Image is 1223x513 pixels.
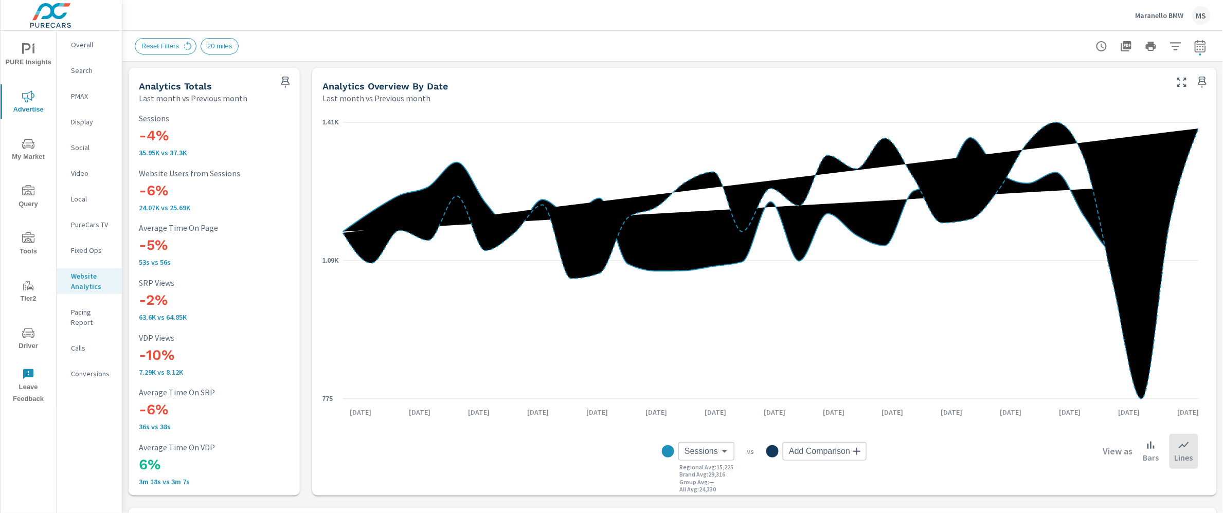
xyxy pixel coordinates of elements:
p: Group Avg : — [679,479,714,486]
div: Calls [57,340,122,356]
button: Make Fullscreen [1174,74,1190,90]
p: Website Users from Sessions [139,169,290,178]
span: My Market [4,138,53,163]
p: 53s vs 56s [139,258,290,266]
p: 35.95K vs 37.3K [139,149,290,157]
p: [DATE] [402,407,438,417]
p: [DATE] [1171,407,1207,417]
div: nav menu [1,31,56,409]
p: [DATE] [638,407,674,417]
h3: -5% [139,236,290,254]
span: Tools [4,232,53,258]
button: Apply Filters [1165,36,1186,57]
p: Sessions [139,114,290,123]
h5: Analytics Totals [139,81,212,91]
div: Video [57,166,122,181]
h3: -4% [139,127,290,144]
p: Search [71,65,114,76]
p: [DATE] [343,407,379,417]
p: 3m 18s vs 3m 7s [139,478,290,486]
p: [DATE] [579,407,615,417]
p: Social [71,142,114,153]
p: [DATE] [1052,407,1088,417]
h3: -2% [139,291,290,309]
div: Website Analytics [57,268,122,294]
div: PMAX [57,88,122,104]
p: Average Time On Page [139,223,290,232]
p: [DATE] [461,407,497,417]
button: Select Date Range [1190,36,1211,57]
div: Reset Filters [135,38,196,54]
p: Maranello BMW [1136,11,1184,20]
h3: -10% [139,346,290,364]
span: Add Comparison [789,446,850,456]
span: Reset Filters [135,42,185,50]
div: Pacing Report [57,304,122,330]
div: Fixed Ops [57,243,122,258]
span: Driver [4,327,53,352]
button: Print Report [1141,36,1161,57]
p: Pacing Report [71,307,114,327]
p: PureCars TV [71,219,114,230]
h6: View as [1103,446,1133,456]
text: 775 [322,395,333,402]
text: 1.41K [322,119,339,126]
p: Calls [71,343,114,353]
div: Conversions [57,366,122,381]
div: Search [57,63,122,78]
div: Sessions [678,442,734,461]
p: 24.07K vs 25.69K [139,204,290,212]
p: [DATE] [697,407,733,417]
h5: Analytics Overview By Date [322,81,448,91]
p: [DATE] [520,407,556,417]
div: PureCars TV [57,217,122,232]
div: Display [57,114,122,130]
p: Average Time On VDP [139,443,290,452]
p: Fixed Ops [71,245,114,255]
span: Save this to your personalized report [1194,74,1211,90]
p: Website Analytics [71,271,114,291]
span: Sessions [685,446,718,456]
p: Last month vs Previous month [139,92,247,104]
div: Local [57,191,122,207]
h3: -6% [139,401,290,418]
h3: 6% [139,456,290,473]
p: 36s vs 38s [139,423,290,431]
span: Leave Feedback [4,368,53,405]
p: 7,286 vs 8,117 [139,368,290,376]
p: PMAX [71,91,114,101]
p: Local [71,194,114,204]
p: Overall [71,40,114,50]
span: Tier2 [4,280,53,305]
p: [DATE] [875,407,911,417]
p: All Avg : 24,330 [679,486,716,493]
p: [DATE] [993,407,1029,417]
div: MS [1192,6,1211,25]
p: 63,595 vs 64,847 [139,313,290,321]
p: SRP Views [139,278,290,287]
span: PURE Insights [4,43,53,68]
text: 1.09K [322,257,339,264]
p: Brand Avg : 29,316 [679,471,725,478]
p: Lines [1175,451,1193,464]
span: 20 miles [201,42,238,50]
h3: -6% [139,182,290,199]
span: Advertise [4,90,53,116]
p: Average Time On SRP [139,388,290,397]
p: VDP Views [139,333,290,342]
p: [DATE] [934,407,970,417]
button: "Export Report to PDF" [1116,36,1137,57]
div: Add Comparison [783,442,867,461]
span: Query [4,185,53,210]
p: [DATE] [757,407,793,417]
p: Bars [1143,451,1159,464]
div: Overall [57,37,122,52]
p: vs [734,447,766,456]
p: Display [71,117,114,127]
div: Social [57,140,122,155]
p: Conversions [71,369,114,379]
p: [DATE] [816,407,852,417]
p: [DATE] [1111,407,1147,417]
p: Last month vs Previous month [322,92,431,104]
p: Regional Avg : 15,225 [679,464,733,471]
